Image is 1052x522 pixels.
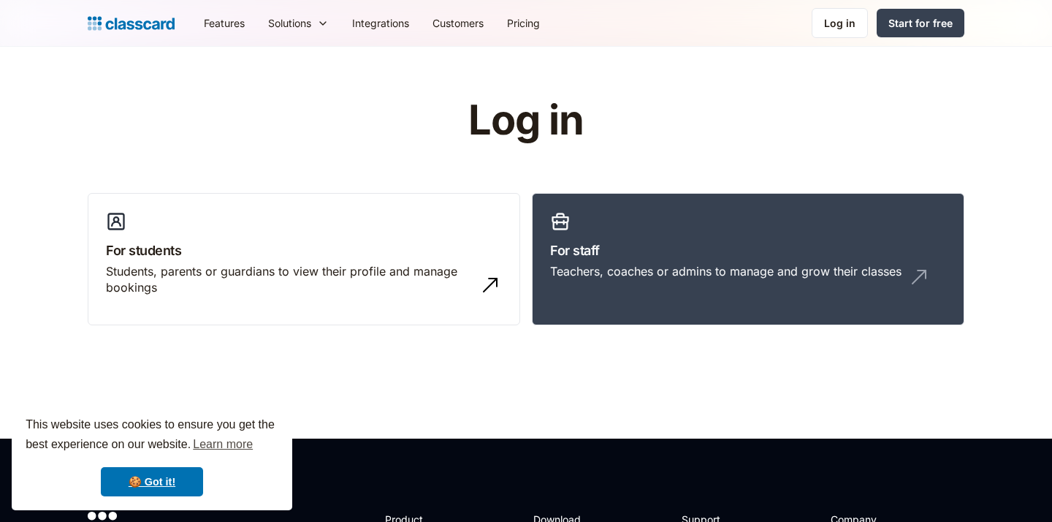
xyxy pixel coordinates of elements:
a: dismiss cookie message [101,467,203,496]
div: Students, parents or guardians to view their profile and manage bookings [106,263,473,296]
h3: For staff [550,241,946,260]
a: Start for free [877,9,964,37]
h1: Log in [294,98,758,143]
a: Pricing [495,7,552,39]
a: Features [192,7,256,39]
a: Customers [421,7,495,39]
a: Log in [812,8,868,38]
a: For studentsStudents, parents or guardians to view their profile and manage bookings [88,193,520,326]
div: Start for free [888,15,953,31]
a: learn more about cookies [191,434,255,455]
a: For staffTeachers, coaches or admins to manage and grow their classes [532,193,964,326]
div: Teachers, coaches or admins to manage and grow their classes [550,263,902,279]
a: Integrations [340,7,421,39]
div: Solutions [268,15,311,31]
div: cookieconsent [12,402,292,510]
a: home [88,13,175,34]
div: Log in [824,15,855,31]
h3: For students [106,241,502,260]
span: This website uses cookies to ensure you get the best experience on our website. [26,416,278,455]
div: Solutions [256,7,340,39]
